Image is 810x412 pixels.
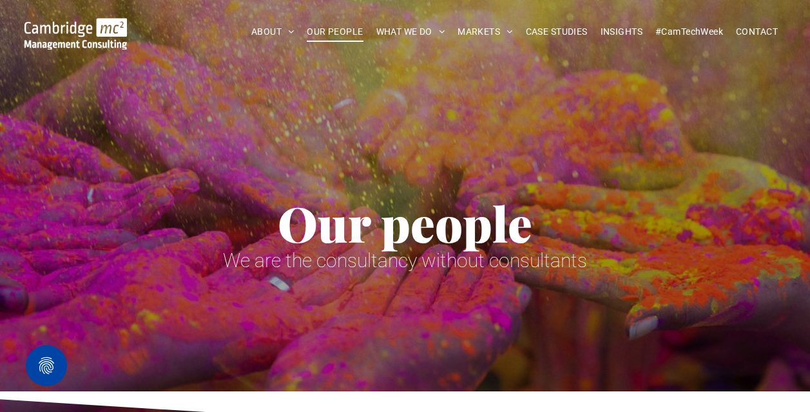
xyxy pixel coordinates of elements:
[594,22,649,42] a: INSIGHTS
[223,249,587,272] span: We are the consultancy without consultants
[245,22,301,42] a: ABOUT
[451,22,519,42] a: MARKETS
[649,22,729,42] a: #CamTechWeek
[24,18,128,50] img: Cambridge MC Logo
[519,22,594,42] a: CASE STUDIES
[729,22,784,42] a: CONTACT
[278,191,532,255] span: Our people
[370,22,452,42] a: WHAT WE DO
[300,22,369,42] a: OUR PEOPLE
